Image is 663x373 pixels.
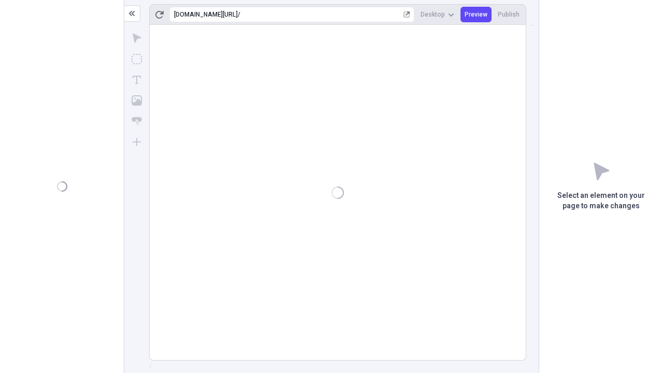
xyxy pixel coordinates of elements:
span: Publish [498,10,520,19]
button: Box [127,50,146,68]
button: Text [127,70,146,89]
p: Select an element on your page to make changes [539,191,663,211]
button: Image [127,91,146,110]
span: Desktop [421,10,445,19]
button: Button [127,112,146,131]
button: Publish [494,7,524,22]
div: / [238,10,240,19]
span: Preview [465,10,487,19]
div: [URL][DOMAIN_NAME] [174,10,238,19]
button: Desktop [416,7,458,22]
button: Preview [460,7,492,22]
